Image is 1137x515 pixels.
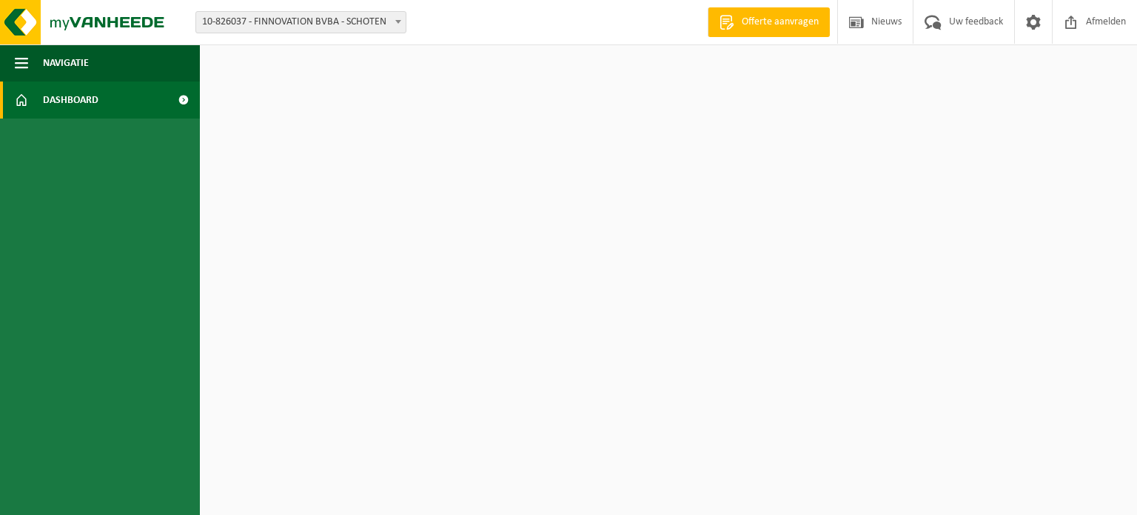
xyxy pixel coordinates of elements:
span: Dashboard [43,82,98,119]
span: Navigatie [43,44,89,82]
span: Offerte aanvragen [738,15,822,30]
span: 10-826037 - FINNOVATION BVBA - SCHOTEN [195,11,406,33]
a: Offerte aanvragen [708,7,830,37]
span: 10-826037 - FINNOVATION BVBA - SCHOTEN [196,12,406,33]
